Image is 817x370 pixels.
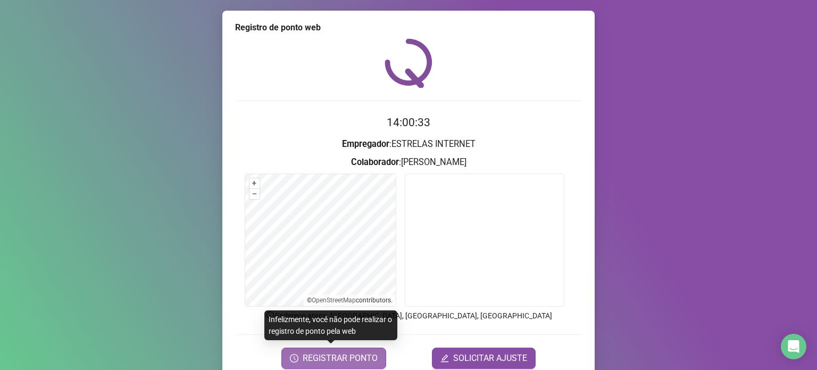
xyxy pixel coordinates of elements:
button: + [249,178,260,188]
div: Open Intercom Messenger [781,334,806,359]
a: OpenStreetMap [312,297,356,304]
strong: Empregador [342,139,389,149]
li: © contributors. [307,297,393,304]
span: SOLICITAR AJUSTE [453,352,527,365]
span: edit [440,354,449,363]
span: REGISTRAR PONTO [303,352,378,365]
strong: Colaborador [351,157,399,167]
button: editSOLICITAR AJUSTE [432,348,536,369]
button: REGISTRAR PONTO [281,348,386,369]
h3: : [PERSON_NAME] [235,155,582,169]
img: QRPoint [385,38,432,88]
button: – [249,189,260,199]
div: Registro de ponto web [235,21,582,34]
div: Infelizmente, você não pode realizar o registro de ponto pela web [264,310,397,340]
time: 14:00:33 [387,116,430,129]
p: Endereço aprox. : [GEOGRAPHIC_DATA], [GEOGRAPHIC_DATA], [GEOGRAPHIC_DATA] [235,310,582,322]
span: clock-circle [290,354,298,363]
h3: : ESTRELAS INTERNET [235,137,582,151]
